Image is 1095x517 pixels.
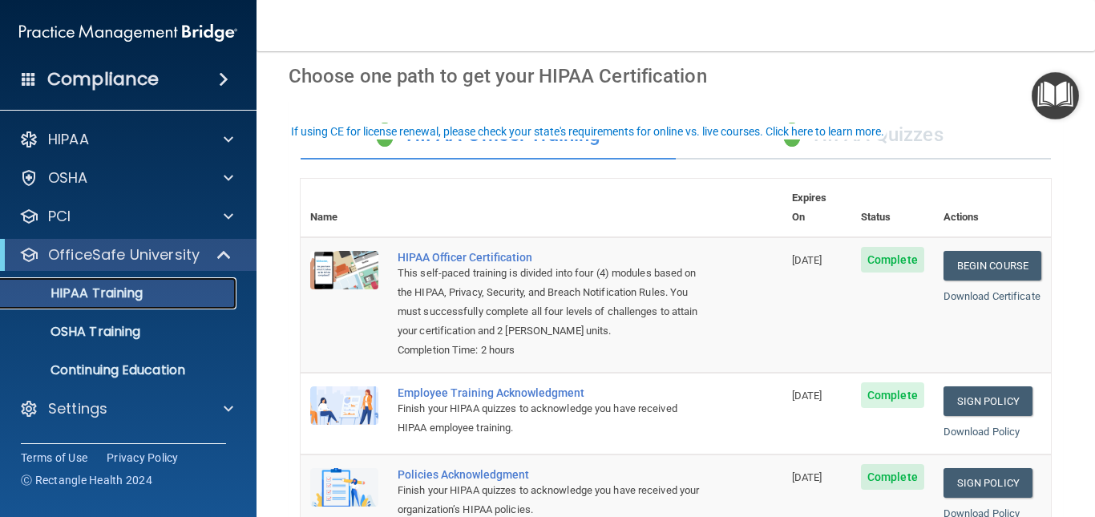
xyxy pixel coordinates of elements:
span: Complete [861,464,924,490]
span: ✓ [376,123,394,147]
a: Download Certificate [943,290,1040,302]
span: ✓ [783,123,801,147]
div: If using CE for license renewal, please check your state's requirements for online vs. live cours... [291,126,884,137]
span: [DATE] [792,254,822,266]
a: Download Policy [943,426,1020,438]
p: OSHA Training [10,324,140,340]
a: OfficeSafe University [19,245,232,265]
p: Continuing Education [10,362,229,378]
th: Actions [934,179,1051,237]
img: PMB logo [19,17,237,49]
div: Completion Time: 2 hours [398,341,702,360]
p: Settings [48,399,107,418]
p: HIPAA [48,130,89,149]
a: Sign Policy [943,468,1032,498]
span: Complete [861,247,924,273]
p: OSHA [48,168,88,188]
span: Complete [861,382,924,408]
div: HIPAA Officer Training [301,111,676,160]
p: OfficeSafe University [48,245,200,265]
div: Choose one path to get your HIPAA Certification [289,53,1063,99]
a: HIPAA Officer Certification [398,251,702,264]
button: Open Resource Center [1032,72,1079,119]
a: OSHA [19,168,233,188]
a: Terms of Use [21,450,87,466]
span: [DATE] [792,390,822,402]
p: PCI [48,207,71,226]
a: Privacy Policy [107,450,179,466]
a: HIPAA [19,130,233,149]
span: [DATE] [792,471,822,483]
th: Expires On [782,179,851,237]
button: If using CE for license renewal, please check your state's requirements for online vs. live cours... [289,123,887,139]
div: Finish your HIPAA quizzes to acknowledge you have received HIPAA employee training. [398,399,702,438]
span: Ⓒ Rectangle Health 2024 [21,472,152,488]
a: PCI [19,207,233,226]
h4: Compliance [47,68,159,91]
div: Policies Acknowledgment [398,468,702,481]
div: This self-paced training is divided into four (4) modules based on the HIPAA, Privacy, Security, ... [398,264,702,341]
a: Sign Policy [943,386,1032,416]
p: HIPAA Training [10,285,143,301]
th: Name [301,179,388,237]
div: Employee Training Acknowledgment [398,386,702,399]
a: Settings [19,399,233,418]
a: Begin Course [943,251,1041,281]
div: HIPAA Quizzes [676,111,1051,160]
th: Status [851,179,934,237]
